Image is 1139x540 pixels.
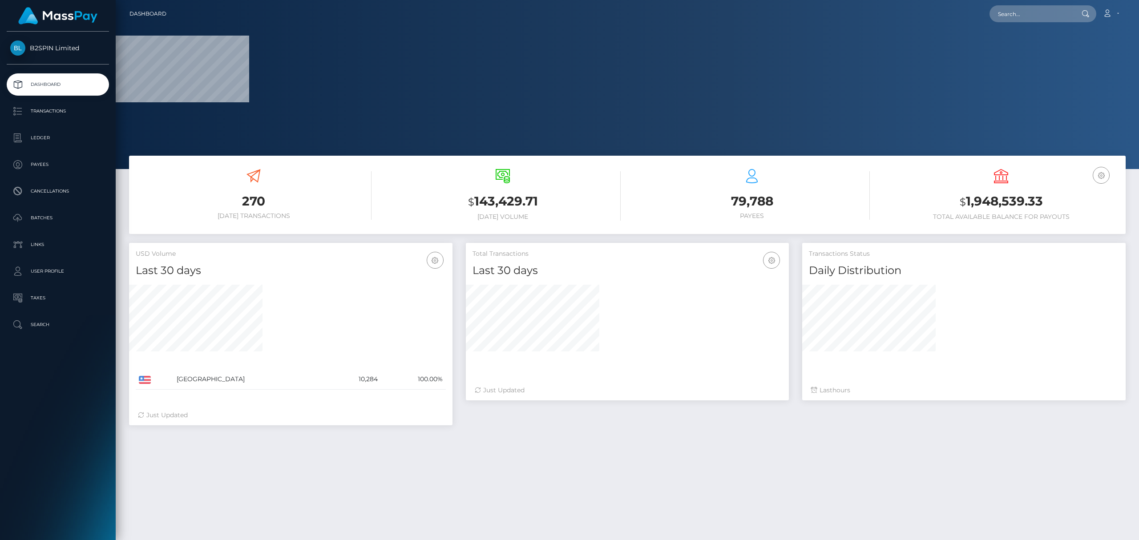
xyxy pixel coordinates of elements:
[811,386,1117,395] div: Last hours
[10,238,105,251] p: Links
[473,263,783,278] h4: Last 30 days
[129,4,166,23] a: Dashboard
[136,250,446,258] h5: USD Volume
[10,105,105,118] p: Transactions
[475,386,780,395] div: Just Updated
[7,100,109,122] a: Transactions
[7,180,109,202] a: Cancellations
[7,207,109,229] a: Batches
[7,44,109,52] span: B2SPIN Limited
[385,193,621,211] h3: 143,429.71
[634,212,870,220] h6: Payees
[10,78,105,91] p: Dashboard
[809,263,1119,278] h4: Daily Distribution
[883,193,1119,211] h3: 1,948,539.33
[7,73,109,96] a: Dashboard
[10,265,105,278] p: User Profile
[381,369,446,390] td: 100.00%
[634,193,870,210] h3: 79,788
[138,411,444,420] div: Just Updated
[174,369,328,390] td: [GEOGRAPHIC_DATA]
[136,212,372,220] h6: [DATE] Transactions
[10,211,105,225] p: Batches
[7,127,109,149] a: Ledger
[7,153,109,176] a: Payees
[7,234,109,256] a: Links
[473,250,783,258] h5: Total Transactions
[10,318,105,331] p: Search
[468,196,474,208] small: $
[136,193,372,210] h3: 270
[990,5,1073,22] input: Search...
[7,260,109,282] a: User Profile
[960,196,966,208] small: $
[7,287,109,309] a: Taxes
[7,314,109,336] a: Search
[385,213,621,221] h6: [DATE] Volume
[10,291,105,305] p: Taxes
[883,213,1119,221] h6: Total Available Balance for Payouts
[18,7,97,24] img: MassPay Logo
[10,131,105,145] p: Ledger
[328,369,381,390] td: 10,284
[10,158,105,171] p: Payees
[809,250,1119,258] h5: Transactions Status
[139,376,151,384] img: US.png
[10,40,25,56] img: B2SPIN Limited
[136,263,446,278] h4: Last 30 days
[10,185,105,198] p: Cancellations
